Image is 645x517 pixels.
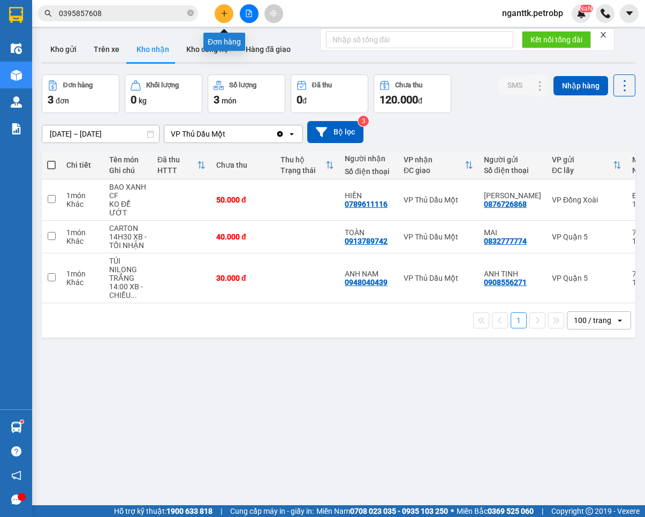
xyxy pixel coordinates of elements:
div: Ghi chú [109,166,147,175]
span: Nhận: [84,10,109,21]
strong: 0369 525 060 [488,507,534,515]
div: 1 món [66,191,98,200]
input: Nhập số tổng đài [326,31,513,48]
div: Trạng thái [280,166,325,175]
span: close [600,31,607,39]
button: Chưa thu120.000đ [374,74,451,113]
svg: open [616,316,624,325]
div: 0908556271 [484,278,527,287]
div: ĐC giao [404,166,465,175]
div: VP Đồng Xoài [552,196,621,204]
span: món [222,96,237,105]
div: Số điện thoại [484,166,541,175]
span: caret-down [625,9,634,18]
button: Kết nối tổng đài [522,31,591,48]
span: plus [221,10,228,17]
div: Thu hộ [280,155,325,164]
span: Gửi: [9,10,26,21]
div: Khác [66,237,98,245]
div: TÚI NILONG TRẮNG [109,257,147,282]
div: 1 món [66,228,98,237]
div: QUYÊN [84,35,192,48]
div: Chưa thu [395,81,422,89]
span: Hỗ trợ kỹ thuật: [114,505,213,517]
div: Đã thu [157,155,197,164]
div: VP Thủ Dầu Một [9,9,76,35]
div: 14:00 XB - CHIỀU NHẬN - KHÁCH XÁC NHẬN GỬI VỀ VP TDM BD [109,282,147,299]
img: warehouse-icon [11,43,22,54]
div: VP [GEOGRAPHIC_DATA] [84,9,192,35]
button: Kho nhận [128,36,178,62]
div: Đã thu [312,81,332,89]
button: 1 [511,312,527,328]
div: Chưa thu [216,161,270,169]
span: 3 [48,93,54,106]
strong: 0708 023 035 - 0935 103 250 [350,507,448,515]
div: Số lượng [229,81,256,89]
div: Khác [66,278,98,287]
div: VP Thủ Dầu Một [404,196,473,204]
div: 14H30 XB - TỐI NHẬN [109,233,147,250]
div: CƯỜNG [9,35,76,48]
button: Khối lượng0kg [125,74,202,113]
div: 1 món [66,269,98,278]
div: VP gửi [552,155,613,164]
div: 30.000 đ [216,274,270,282]
div: VP Thủ Dầu Một [171,129,225,139]
button: plus [215,4,233,23]
div: Tên món [109,155,147,164]
div: Đơn hàng [63,81,93,89]
span: đ [302,96,307,105]
div: TOÀN [345,228,393,237]
button: Kho gửi [42,36,85,62]
button: Đã thu0đ [291,74,368,113]
span: notification [11,470,21,481]
div: 0876726868 [484,200,527,208]
div: VP Thủ Dầu Một [404,274,473,282]
div: Người gửi [484,155,541,164]
span: question-circle [11,446,21,456]
span: aim [270,10,277,17]
span: | [542,505,543,517]
div: ANH TIẾN [484,191,541,200]
span: nganttk.petrobp [494,6,572,20]
input: Tìm tên, số ĐT hoặc mã đơn [59,8,185,19]
span: ... [131,291,137,299]
span: Cung cấp máy in - giấy in: [230,505,314,517]
button: aim [264,4,283,23]
div: Chi tiết [66,161,98,169]
button: Số lượng3món [208,74,285,113]
div: ANH TỊNH [484,269,541,278]
div: CARTON [109,224,147,233]
span: 0 [131,93,136,106]
th: Toggle SortBy [398,151,479,179]
span: 120.000 [380,93,418,106]
svg: open [287,130,296,138]
button: Kho công nợ [178,36,237,62]
div: Số điện thoại [345,167,393,176]
span: đơn [56,96,69,105]
img: warehouse-icon [11,70,22,81]
img: solution-icon [11,123,22,134]
th: Toggle SortBy [547,151,627,179]
div: VP Quận 5 [552,233,621,241]
div: VP Thủ Dầu Một [404,233,473,241]
div: HIỀN [345,191,393,200]
span: CR : [8,70,25,81]
th: Toggle SortBy [152,151,211,179]
input: Select a date range. [42,125,159,143]
span: copyright [586,507,593,515]
input: Selected VP Thủ Dầu Một. [226,129,227,139]
button: Nhập hàng [553,76,608,95]
span: Miền Bắc [457,505,534,517]
img: logo-vxr [9,7,23,23]
span: Kết nối tổng đài [530,34,582,46]
div: 0948040439 [345,278,388,287]
span: 0 [297,93,302,106]
img: phone-icon [601,9,610,18]
div: 0789611116 [345,200,388,208]
span: 3 [214,93,219,106]
button: file-add [240,4,259,23]
div: HTTT [157,166,197,175]
button: Đơn hàng3đơn [42,74,119,113]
